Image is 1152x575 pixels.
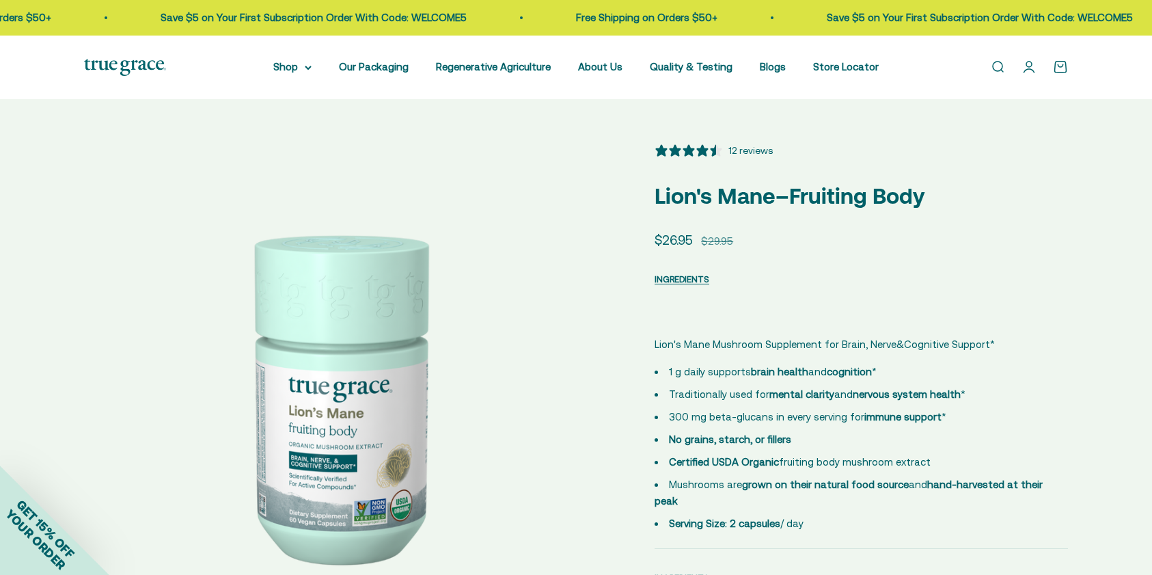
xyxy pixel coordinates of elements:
strong: cognition [827,366,872,377]
li: fruiting body mushroom extract [655,454,1068,470]
li: / day [655,516,1068,532]
a: Blogs [760,61,786,72]
strong: brain health [751,366,808,377]
span: Traditionally used for and * [669,388,965,400]
a: Regenerative Agriculture [436,61,551,72]
a: Quality & Testing [650,61,732,72]
p: Save $5 on Your First Subscription Order With Code: WELCOME5 [161,10,467,26]
strong: nervous system health [853,388,961,400]
span: YOUR ORDER [3,507,68,572]
a: Free Shipping on Orders $50+ [576,12,717,23]
span: Lion's Mane Mushroom Supplement for Brain, Nerve [655,338,896,350]
strong: No grains, starch, or fillers [669,433,791,445]
span: GET 15% OFF [14,497,77,561]
span: Cognitive Support [904,336,990,353]
span: 300 mg beta-glucans in every serving for * [669,411,946,423]
strong: immune support [864,411,942,423]
strong: Certified USDA Organic [669,456,779,468]
p: Save $5 on Your First Subscription Order With Code: WELCOME5 [827,10,1133,26]
a: Our Packaging [339,61,409,72]
div: 12 reviews [728,143,773,158]
summary: Shop [273,59,312,75]
a: Store Locator [813,61,879,72]
span: Mushrooms are and [655,479,1043,507]
sale-price: $26.95 [655,230,693,250]
strong: Serving Size: 2 capsules [669,518,780,529]
a: About Us [578,61,622,72]
button: INGREDIENTS [655,271,709,287]
p: Lion's Mane–Fruiting Body [655,178,1068,213]
button: 4.5 stars, 12 ratings [655,143,773,158]
span: INGREDIENTS [655,274,709,284]
strong: mental clarity [769,388,834,400]
strong: grown on their natural food source [742,479,909,490]
compare-at-price: $29.95 [701,233,733,250]
span: & [896,336,904,353]
span: 1 g daily supports and * [669,366,877,377]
